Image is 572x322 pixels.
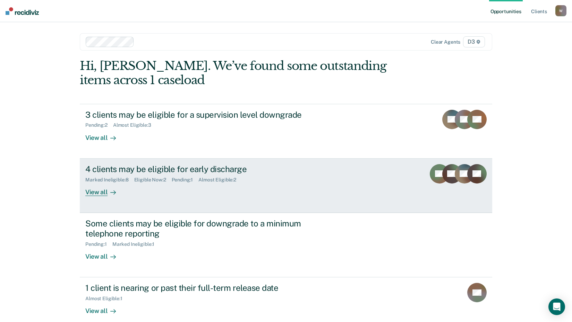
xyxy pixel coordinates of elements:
a: 4 clients may be eligible for early dischargeMarked Ineligible:8Eligible Now:2Pending:1Almost Eli... [80,159,492,213]
button: W [555,5,566,16]
div: Pending : 1 [85,241,112,247]
div: Some clients may be eligible for downgrade to a minimum telephone reporting [85,218,329,239]
div: Almost Eligible : 3 [113,122,157,128]
div: 4 clients may be eligible for early discharge [85,164,329,174]
div: Almost Eligible : 1 [85,296,128,302]
div: 1 client is nearing or past their full-term release date [85,283,329,293]
div: Marked Ineligible : 8 [85,177,134,183]
a: 3 clients may be eligible for a supervision level downgradePending:2Almost Eligible:3View all [80,104,492,159]
div: View all [85,302,124,315]
div: Eligible Now : 2 [134,177,172,183]
div: 3 clients may be eligible for a supervision level downgrade [85,110,329,120]
div: View all [85,128,124,142]
div: Open Intercom Messenger [548,298,565,315]
div: Almost Eligible : 2 [198,177,242,183]
img: Recidiviz [6,7,39,15]
div: Marked Ineligible : 1 [112,241,160,247]
div: Clear agents [431,39,460,45]
div: Pending : 1 [172,177,199,183]
div: View all [85,247,124,260]
a: Some clients may be eligible for downgrade to a minimum telephone reportingPending:1Marked Inelig... [80,213,492,277]
div: Pending : 2 [85,122,113,128]
div: Hi, [PERSON_NAME]. We’ve found some outstanding items across 1 caseload [80,59,410,87]
div: View all [85,182,124,196]
span: D3 [463,36,485,47]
